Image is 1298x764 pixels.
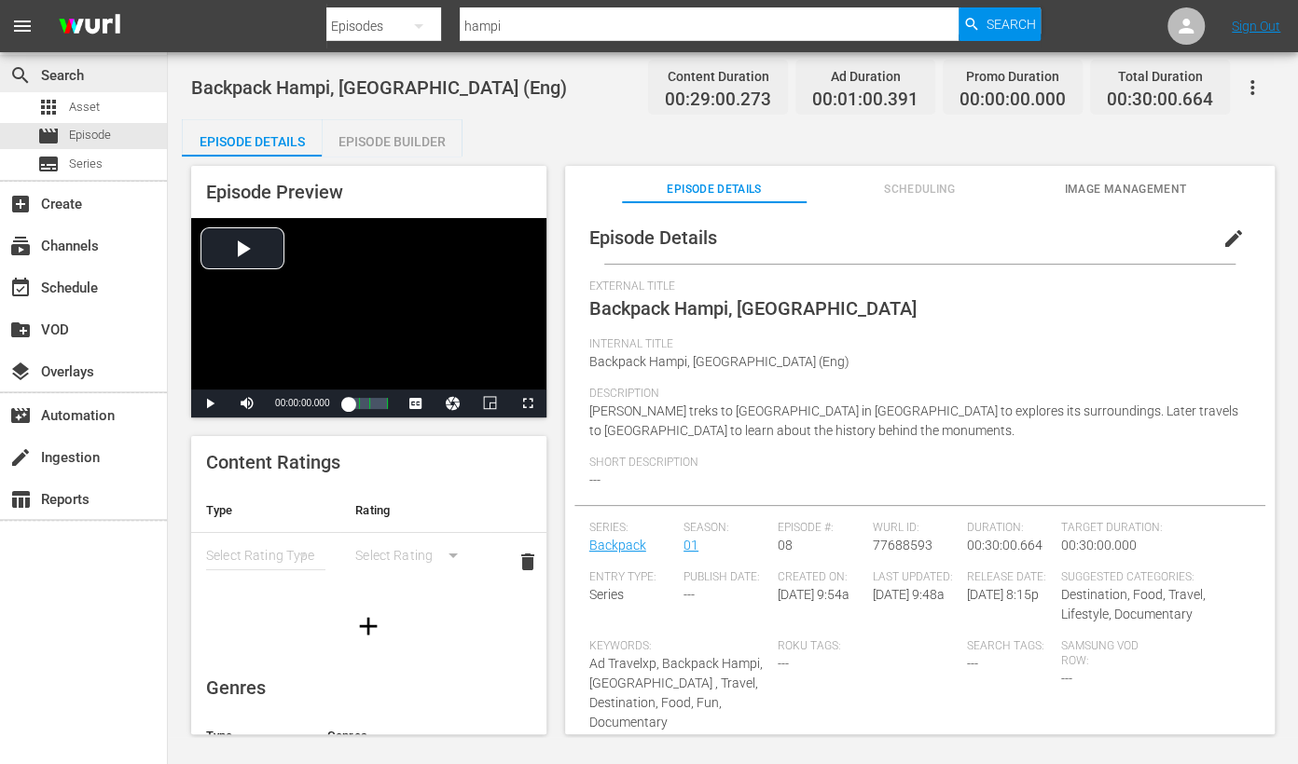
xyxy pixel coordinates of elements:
span: Series [37,153,60,175]
span: Created On: [778,570,863,585]
div: Episode Builder [322,119,462,164]
span: [DATE] 9:54a [778,587,849,602]
span: Wurl ID: [873,521,958,536]
th: Type [191,488,340,533]
a: 01 [684,538,698,553]
button: Episode Builder [322,119,462,157]
span: [DATE] 9:48a [873,587,945,602]
button: edit [1211,216,1256,261]
span: 00:29:00.273 [665,89,771,111]
button: Jump To Time [435,389,472,417]
span: Entry Type: [589,570,674,585]
span: Reports [9,488,32,511]
span: Backpack Hampi, [GEOGRAPHIC_DATA] [589,297,917,320]
span: 00:30:00.664 [967,538,1043,553]
span: Search Tags: [967,639,1052,654]
span: Backpack Hampi, [GEOGRAPHIC_DATA] (Eng) [589,354,849,369]
button: Mute [228,389,266,417]
span: Backpack Hampi, [GEOGRAPHIC_DATA] (Eng) [191,76,567,99]
button: Play [191,389,228,417]
span: Last Updated: [873,570,958,585]
span: Search [9,64,32,87]
span: Episode [37,125,60,147]
span: delete [517,551,539,573]
span: --- [967,656,978,671]
span: Create [9,193,32,215]
span: External Title [589,280,1241,294]
span: Season: [684,521,768,536]
button: Episode Details [182,119,322,157]
span: Keywords: [589,639,769,654]
th: Rating [340,488,490,533]
span: Episode #: [778,521,863,536]
span: Series [69,155,103,173]
span: Suggested Categories: [1061,570,1241,585]
span: Overlays [9,361,32,383]
button: delete [505,539,550,584]
a: Backpack [589,538,646,553]
span: Scheduling [827,180,1012,199]
span: Episode Details [622,180,807,199]
div: Video Player [191,218,546,417]
span: Episode [69,126,111,144]
span: 08 [778,538,793,553]
span: --- [1061,671,1072,686]
span: menu [11,15,34,37]
span: --- [589,472,601,487]
span: Series [589,587,624,602]
span: Internal Title [589,337,1241,352]
div: Episode Details [182,119,322,164]
button: Captions [397,389,435,417]
div: Promo Duration [960,63,1066,89]
span: 77688593 [873,538,932,553]
th: Type [191,714,312,758]
span: Publish Date: [684,570,768,585]
span: edit [1222,227,1245,250]
span: Release Date: [967,570,1052,585]
span: Channels [9,235,32,257]
button: Picture-in-Picture [472,389,509,417]
span: Asset [37,96,60,118]
span: Duration: [967,521,1052,536]
span: Destination, Food, Travel, Lifestyle, Documentary [1061,587,1206,621]
div: Ad Duration [812,63,918,89]
table: simple table [191,488,546,591]
span: 00:30:00.000 [1061,538,1137,553]
th: Genres [312,714,489,758]
img: ans4CAIJ8jUAAAAAAAAAAAAAAAAAAAAAAAAgQb4GAAAAAAAAAAAAAAAAAAAAAAAAJMjXAAAAAAAAAAAAAAAAAAAAAAAAgAT5G... [45,5,134,48]
span: 00:00:00.000 [275,398,329,408]
a: Sign Out [1232,19,1280,34]
span: --- [778,656,789,671]
span: Image Management [1033,180,1218,199]
span: --- [684,587,695,602]
button: Fullscreen [509,389,546,417]
span: VOD [9,319,32,341]
span: 00:01:00.391 [812,89,918,111]
span: Genres [206,676,266,699]
span: Short Description [589,456,1241,471]
span: [DATE] 8:15p [967,587,1039,602]
span: Description [589,387,1241,402]
span: 00:30:00.664 [1107,89,1213,111]
span: Series: [589,521,674,536]
div: Progress Bar [348,398,387,409]
span: [PERSON_NAME] treks to [GEOGRAPHIC_DATA] in [GEOGRAPHIC_DATA] to explores its surroundings. Later... [589,403,1238,438]
span: 00:00:00.000 [960,89,1066,111]
span: Ad Travelxp, Backpack Hampi, [GEOGRAPHIC_DATA] , Travel, Destination, Food, Fun, Documentary [589,656,763,730]
button: Search [959,7,1041,41]
div: Content Duration [665,63,771,89]
span: Episode Preview [206,181,343,203]
span: Ingestion [9,446,32,469]
span: Asset [69,98,100,116]
span: Schedule [9,277,32,299]
span: Roku Tags: [778,639,958,654]
span: Episode Details [589,226,717,249]
span: Samsung VOD Row: [1061,639,1146,669]
span: Automation [9,404,32,427]
span: Content Ratings [206,451,340,473]
div: Total Duration [1107,63,1213,89]
span: Target Duration: [1061,521,1241,536]
span: Search [986,7,1035,41]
